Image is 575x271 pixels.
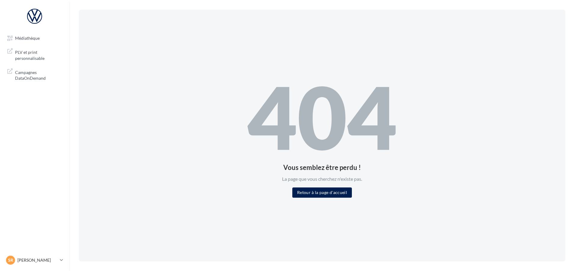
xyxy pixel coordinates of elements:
[247,73,397,160] div: 404
[4,32,66,43] a: Médiathèque
[247,164,397,171] div: Vous semblez être perdu !
[292,187,352,198] button: Retour à la page d'accueil
[15,48,62,61] span: PLV et print personnalisable
[17,257,57,263] p: [PERSON_NAME]
[8,257,13,263] span: SR
[4,46,66,63] a: PLV et print personnalisable
[5,254,64,266] a: SR [PERSON_NAME]
[15,68,62,81] span: Campagnes DataOnDemand
[15,35,40,41] span: Médiathèque
[247,176,397,183] div: La page que vous cherchez n'existe pas.
[4,66,66,84] a: Campagnes DataOnDemand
